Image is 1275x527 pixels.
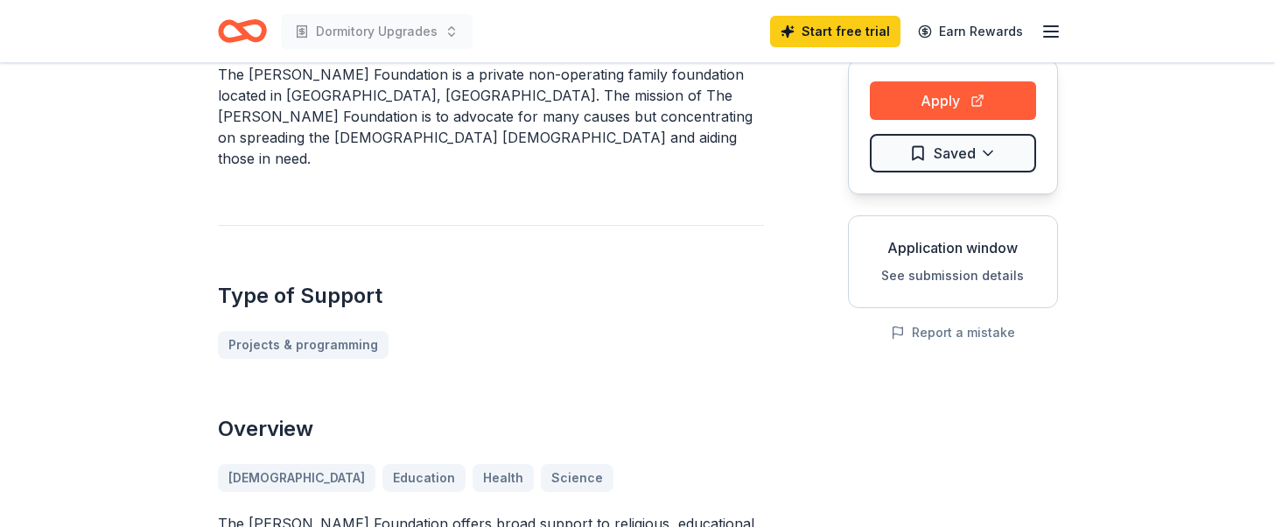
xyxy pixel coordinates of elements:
[907,16,1033,47] a: Earn Rewards
[218,415,764,443] h2: Overview
[218,64,764,169] p: The [PERSON_NAME] Foundation is a private non-operating family foundation located in [GEOGRAPHIC_...
[316,21,438,42] span: Dormitory Upgrades
[870,81,1036,120] button: Apply
[218,11,267,52] a: Home
[934,142,976,165] span: Saved
[770,16,900,47] a: Start free trial
[218,282,764,310] h2: Type of Support
[281,14,473,49] button: Dormitory Upgrades
[863,237,1043,258] div: Application window
[218,331,389,359] a: Projects & programming
[891,322,1015,343] button: Report a mistake
[881,265,1024,286] button: See submission details
[870,134,1036,172] button: Saved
